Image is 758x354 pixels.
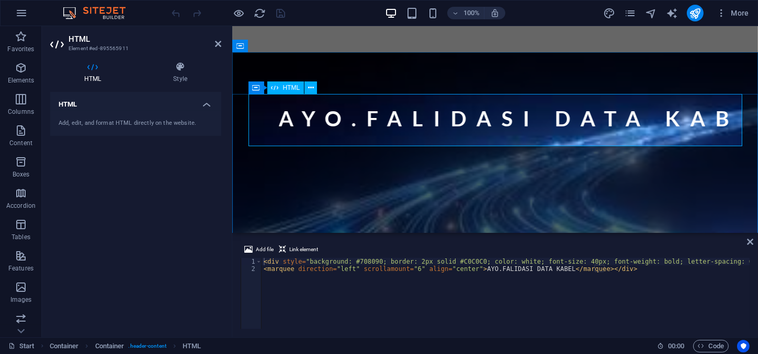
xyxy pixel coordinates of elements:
button: text_generator [666,7,678,19]
p: Columns [8,108,34,116]
h4: HTML [50,92,221,111]
i: Pages (Ctrl+Alt+S) [624,7,636,19]
h6: 100% [463,7,480,19]
p: Elements [8,76,35,85]
span: 00 00 [668,340,684,352]
i: Design (Ctrl+Alt+Y) [603,7,615,19]
div: 2 [241,265,262,273]
span: . header-content [129,340,166,352]
button: Usercentrics [737,340,750,352]
p: Features [8,264,33,273]
span: Add file [256,243,274,256]
div: Add, edit, and format HTML directly on the website. [59,119,213,128]
button: Code [693,340,729,352]
span: Click to select. Double-click to edit [50,340,79,352]
button: reload [254,7,266,19]
span: HTML [283,85,300,91]
span: Link element [289,243,318,256]
span: Click to select. Double-click to edit [183,340,201,352]
img: Editor Logo [60,7,139,19]
p: Accordion [6,202,36,210]
h4: Style [139,62,221,84]
span: Click to select. Double-click to edit [95,340,125,352]
p: Boxes [13,170,30,179]
h3: Element #ed-895565911 [69,44,200,53]
button: Add file [243,243,275,256]
i: Reload page [254,7,266,19]
span: Code [698,340,724,352]
button: Link element [277,243,320,256]
h6: Session time [657,340,685,352]
h4: HTML [50,62,139,84]
h2: HTML [69,34,221,44]
i: On resize automatically adjust zoom level to fit chosen device. [490,8,500,18]
button: design [603,7,616,19]
span: : [675,342,677,350]
p: Tables [12,233,30,241]
button: 100% [447,7,484,19]
i: Publish [689,7,701,19]
button: publish [687,5,704,21]
i: AI Writer [666,7,678,19]
p: Content [9,139,32,147]
button: navigator [645,7,658,19]
span: More [716,8,749,18]
p: Favorites [7,45,34,53]
i: Navigator [645,7,657,19]
button: Click here to leave preview mode and continue editing [233,7,245,19]
a: Click to cancel selection. Double-click to open Pages [8,340,35,352]
p: Images [10,296,32,304]
div: 1 [241,258,262,265]
button: More [712,5,753,21]
nav: breadcrumb [50,340,201,352]
button: pages [624,7,637,19]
